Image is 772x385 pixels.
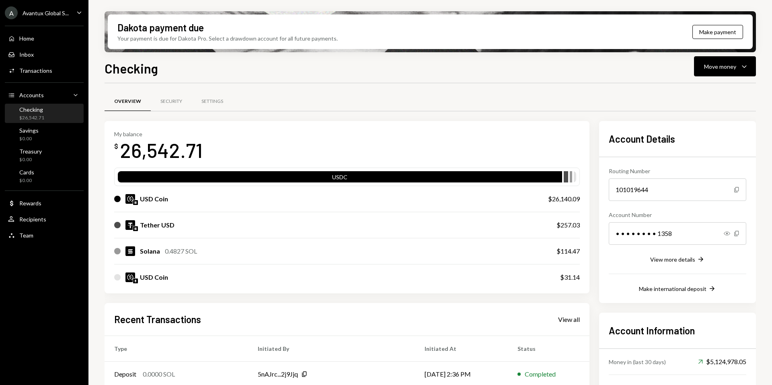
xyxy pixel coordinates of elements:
[19,115,44,121] div: $26,542.71
[19,135,39,142] div: $0.00
[140,246,160,256] div: Solana
[5,145,84,165] a: Treasury$0.00
[5,104,84,123] a: Checking$26,542.71
[105,91,151,112] a: Overview
[19,169,34,176] div: Cards
[415,336,508,361] th: Initiated At
[639,285,706,292] div: Make international deposit
[694,56,756,76] button: Move money
[609,132,746,145] h2: Account Details
[560,272,580,282] div: $31.14
[201,98,223,105] div: Settings
[5,228,84,242] a: Team
[125,220,135,230] img: USDT
[19,156,42,163] div: $0.00
[125,272,135,282] img: USDC
[5,63,84,78] a: Transactions
[117,34,338,43] div: Your payment is due for Dakota Pro. Select a drawdown account for all future payments.
[5,196,84,210] a: Rewards
[140,272,168,282] div: USD Coin
[192,91,233,112] a: Settings
[698,357,746,367] div: $5,124,978.05
[125,194,135,204] img: USDC
[548,194,580,204] div: $26,140.09
[140,194,168,204] div: USD Coin
[558,315,580,324] div: View all
[5,166,84,186] a: Cards$0.00
[133,226,138,231] img: solana-mainnet
[258,369,298,379] div: 5nAJrc...2j9Jjq
[609,324,746,337] h2: Account Information
[508,336,589,361] th: Status
[19,177,34,184] div: $0.00
[639,285,716,293] button: Make international deposit
[556,220,580,230] div: $257.03
[19,92,44,98] div: Accounts
[650,255,705,264] button: View more details
[5,125,84,144] a: Savings$0.00
[133,200,138,205] img: solana-mainnet
[5,88,84,102] a: Accounts
[165,246,197,256] div: 0.4827 SOL
[556,246,580,256] div: $114.47
[19,216,46,223] div: Recipients
[140,220,175,230] div: Tether USD
[609,211,746,219] div: Account Number
[650,256,695,263] div: View more details
[19,106,44,113] div: Checking
[692,25,743,39] button: Make payment
[609,222,746,245] div: • • • • • • • • 1358
[23,10,69,16] div: Avantux Global S...
[609,178,746,201] div: 101019644
[114,131,203,137] div: My balance
[5,31,84,45] a: Home
[118,173,562,184] div: USDC
[19,127,39,134] div: Savings
[609,358,666,366] div: Money in (last 30 days)
[19,232,33,239] div: Team
[525,369,556,379] div: Completed
[114,313,201,326] h2: Recent Transactions
[19,51,34,58] div: Inbox
[160,98,182,105] div: Security
[133,279,138,283] img: ethereum-mainnet
[143,369,175,379] div: 0.0000 SOL
[114,142,118,150] div: $
[114,369,136,379] div: Deposit
[120,137,203,163] div: 26,542.71
[248,336,415,361] th: Initiated By
[5,6,18,19] div: A
[151,91,192,112] a: Security
[5,212,84,226] a: Recipients
[105,60,158,76] h1: Checking
[117,21,204,34] div: Dakota payment due
[114,98,141,105] div: Overview
[558,315,580,324] a: View all
[19,35,34,42] div: Home
[125,246,135,256] img: SOL
[19,148,42,155] div: Treasury
[19,67,52,74] div: Transactions
[5,47,84,61] a: Inbox
[609,167,746,175] div: Routing Number
[704,62,736,71] div: Move money
[19,200,41,207] div: Rewards
[105,336,248,361] th: Type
